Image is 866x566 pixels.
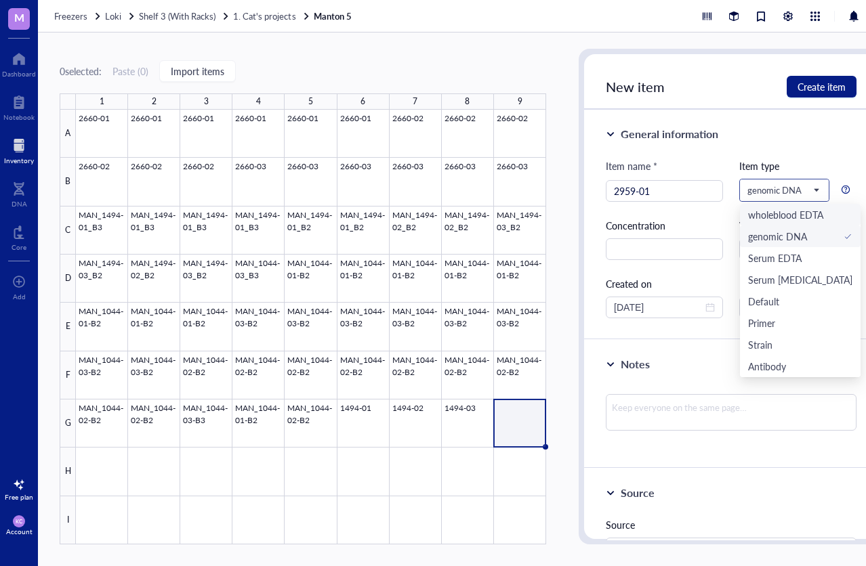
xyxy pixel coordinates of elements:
[13,292,26,301] div: Add
[748,272,852,287] div: Serum [MEDICAL_DATA]
[12,178,27,208] a: DNA
[748,337,772,352] div: Strain
[54,10,102,22] a: Freezers
[606,158,657,173] div: Item name
[606,218,723,233] div: Concentration
[152,93,157,110] div: 2
[748,229,807,244] div: genomic DNA
[748,207,823,222] div: wholeblood EDTA
[360,93,365,110] div: 6
[3,113,35,121] div: Notebook
[787,76,857,97] button: Create item
[747,184,819,196] span: genomic DNA
[6,527,33,536] div: Account
[739,218,857,233] div: Vol / Mass
[748,251,802,265] div: Serum EDTA
[606,276,723,291] div: Created on
[159,60,236,82] button: Import items
[3,91,35,121] a: Notebook
[60,255,76,303] div: D
[621,356,650,372] div: Notes
[112,60,148,82] button: Paste (0)
[621,485,655,501] div: Source
[465,93,470,110] div: 8
[60,206,76,255] div: C
[748,359,786,374] div: Antibody
[518,93,522,110] div: 9
[139,9,215,22] span: Shelf 3 (With Racks)
[204,93,209,110] div: 3
[739,158,857,173] div: Item type
[606,517,857,532] div: Source
[308,93,313,110] div: 5
[105,10,136,22] a: Loki
[614,300,703,315] input: MM/DD/YYYY
[60,158,76,206] div: B
[739,276,857,291] div: Expires on
[139,10,310,22] a: Shelf 3 (With Racks)1. Cat's projects
[60,496,76,544] div: I
[12,221,26,251] a: Core
[2,70,36,78] div: Dashboard
[413,93,417,110] div: 7
[60,110,76,158] div: A
[54,9,87,22] span: Freezers
[16,518,23,524] span: KC
[4,135,34,165] a: Inventory
[5,493,33,501] div: Free plan
[12,243,26,251] div: Core
[105,9,121,22] span: Loki
[60,399,76,448] div: G
[233,9,295,22] span: 1. Cat's projects
[171,66,224,77] span: Import items
[60,303,76,351] div: E
[748,294,779,309] div: Default
[12,200,27,208] div: DNA
[14,9,24,26] span: M
[60,448,76,496] div: H
[60,64,102,79] div: 0 selected:
[2,48,36,78] a: Dashboard
[4,156,34,165] div: Inventory
[314,10,354,22] a: Manton 5
[60,351,76,399] div: F
[256,93,261,110] div: 4
[798,81,846,92] span: Create item
[621,126,718,142] div: General information
[748,315,775,330] div: Primer
[606,77,665,96] span: New item
[100,93,104,110] div: 1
